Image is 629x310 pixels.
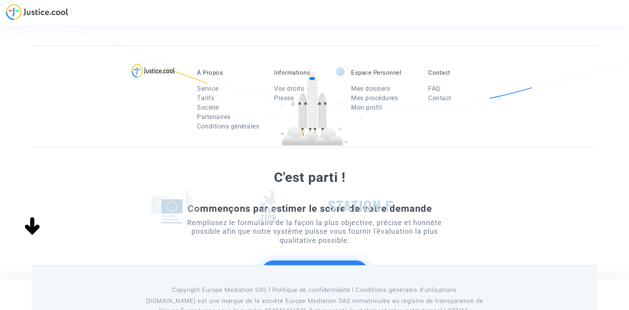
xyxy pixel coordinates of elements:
[351,94,398,102] a: Mes procédures
[428,85,440,92] a: FAQ
[274,85,304,92] a: Vos droits
[20,214,45,239] img: arrow-down.png
[328,200,393,212] img: stationf.png
[151,189,200,224] img: europe_commision.png
[428,94,451,102] a: Contact
[197,113,231,121] a: Partenaires
[261,190,276,223] img: french_tech.png
[197,69,262,76] p: À Propos
[428,69,493,76] p: Contact
[6,4,68,20] img: jc-logo.svg
[351,85,390,92] a: Mes dossiers
[274,94,294,102] a: Presse
[351,69,416,76] p: Espace Personnel
[197,104,219,111] a: Société
[197,123,259,130] a: Conditions générales
[351,104,382,111] a: Mon profil
[274,69,339,76] p: Informations
[132,64,175,78] img: logo-lg.svg
[136,285,494,295] p: Copyright Europe Mediation SAS l Politique de confidentialité l Conditions générales d’utilisa...
[197,94,214,102] a: Tarifs
[197,85,219,92] a: Service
